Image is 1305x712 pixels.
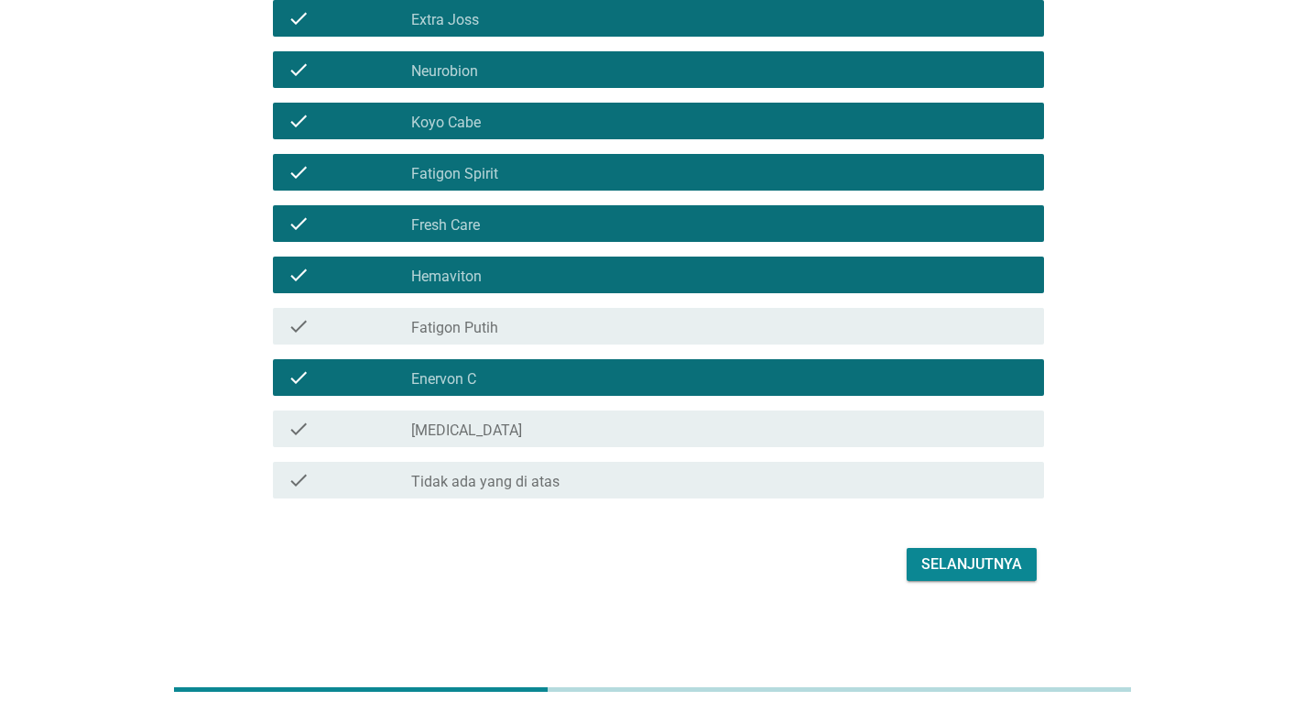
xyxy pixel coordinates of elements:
label: Tidak ada yang di atas [411,473,560,491]
i: check [288,7,310,29]
i: check [288,161,310,183]
i: check [288,264,310,286]
label: Fatigon Putih [411,319,498,337]
i: check [288,213,310,235]
label: Enervon C [411,370,476,389]
i: check [288,367,310,389]
label: Neurobion [411,62,478,81]
label: Extra Joss [411,11,479,29]
i: check [288,469,310,491]
i: check [288,418,310,440]
label: [MEDICAL_DATA] [411,422,522,440]
i: check [288,110,310,132]
button: Selanjutnya [907,548,1037,581]
label: Fatigon Spirit [411,165,498,183]
i: check [288,315,310,337]
label: Koyo Cabe [411,114,481,132]
label: Hemaviton [411,268,482,286]
div: Selanjutnya [921,553,1022,575]
label: Fresh Care [411,216,480,235]
i: check [288,59,310,81]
